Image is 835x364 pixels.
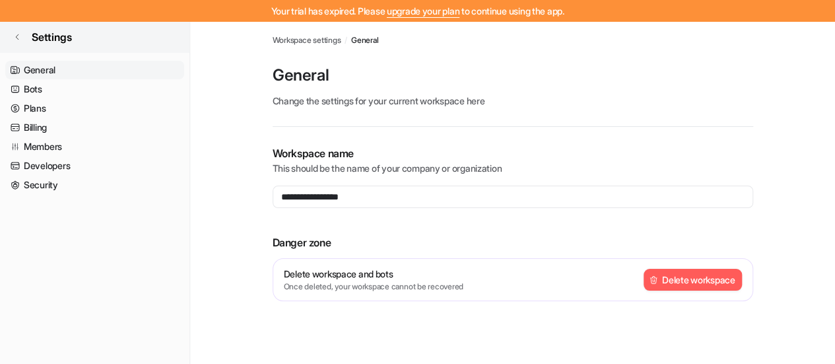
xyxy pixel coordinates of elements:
a: Developers [5,157,184,175]
p: Delete workspace and bots [284,267,463,281]
p: This should be the name of your company or organization [273,161,753,175]
a: Bots [5,80,184,98]
button: Delete workspace [644,269,742,291]
a: Members [5,137,184,156]
p: Danger zone [273,235,753,250]
a: Plans [5,99,184,118]
a: Billing [5,118,184,137]
a: Security [5,176,184,194]
span: Settings [32,29,72,45]
p: Once deleted, your workspace cannot be recovered [284,281,463,293]
a: General [351,34,378,46]
a: General [5,61,184,79]
a: upgrade your plan [387,5,459,17]
p: Change the settings for your current workspace here [273,94,753,108]
p: General [273,65,753,86]
span: / [345,34,347,46]
p: Workspace name [273,145,753,161]
a: Workspace settings [273,34,341,46]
